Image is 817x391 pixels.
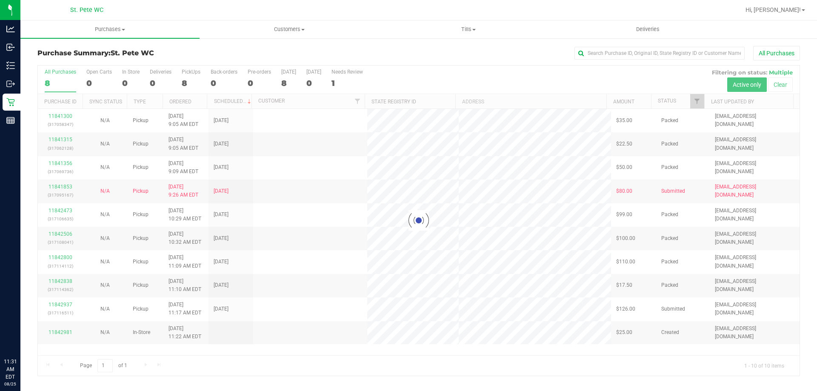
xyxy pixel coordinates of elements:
a: Deliveries [558,20,737,38]
inline-svg: Inbound [6,43,15,51]
span: Purchases [20,26,200,33]
inline-svg: Reports [6,116,15,125]
p: 08/25 [4,381,17,387]
button: All Purchases [753,46,800,60]
span: Tills [379,26,557,33]
p: 11:31 AM EDT [4,358,17,381]
inline-svg: Analytics [6,25,15,33]
a: Customers [200,20,379,38]
span: Deliveries [625,26,671,33]
a: Tills [379,20,558,38]
iframe: Resource center [9,323,34,348]
span: Customers [200,26,378,33]
h3: Purchase Summary: [37,49,291,57]
inline-svg: Inventory [6,61,15,70]
span: Hi, [PERSON_NAME]! [746,6,801,13]
span: St. Pete WC [111,49,154,57]
span: St. Pete WC [70,6,103,14]
a: Purchases [20,20,200,38]
inline-svg: Retail [6,98,15,106]
input: Search Purchase ID, Original ID, State Registry ID or Customer Name... [574,47,745,60]
inline-svg: Outbound [6,80,15,88]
